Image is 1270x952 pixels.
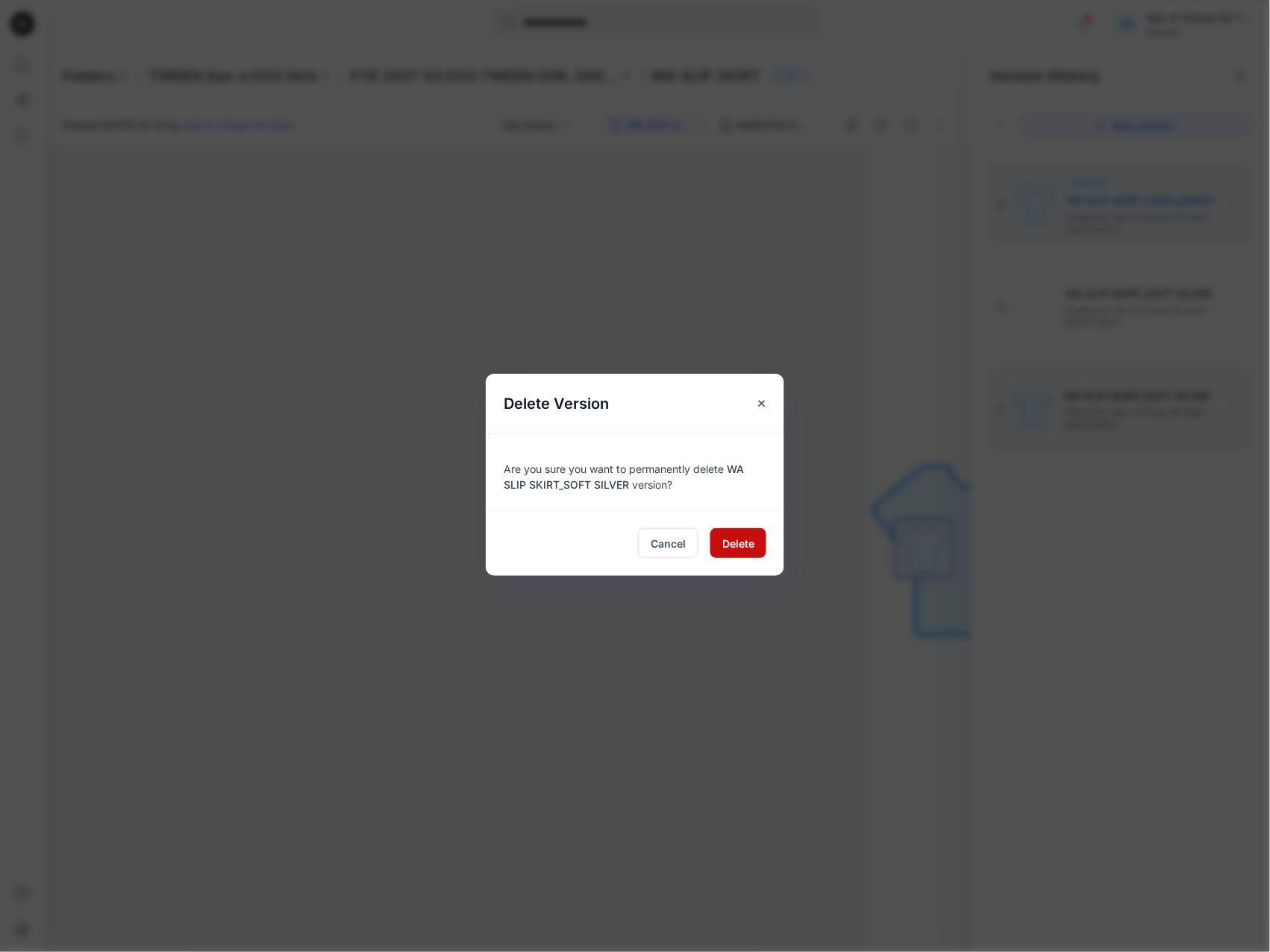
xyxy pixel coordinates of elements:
button: Delete [710,528,766,558]
span: Delete [722,536,754,551]
button: Close [748,390,775,417]
span: WA SLIP SKIRT_SOFT SILVER [504,463,744,491]
h5: Delete Version [486,374,627,433]
button: Cancel [638,528,698,558]
div: Are you sure you want to permanently delete version? [504,452,766,492]
span: Cancel [651,536,686,551]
